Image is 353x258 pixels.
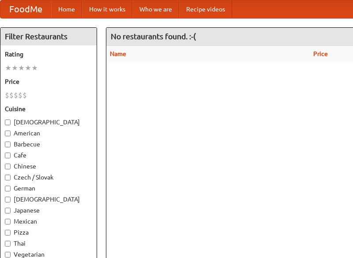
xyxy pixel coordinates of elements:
h5: Rating [5,50,92,59]
label: Japanese [5,206,92,215]
label: Chinese [5,162,92,171]
a: Recipe videos [179,0,232,18]
a: Name [110,50,126,57]
label: Pizza [5,228,92,237]
input: Vegetarian [5,252,11,258]
a: Price [313,50,328,57]
li: ★ [31,63,38,73]
input: Mexican [5,219,11,224]
h4: Filter Restaurants [0,28,97,45]
label: American [5,129,92,138]
label: Thai [5,239,92,248]
li: $ [9,90,14,100]
input: German [5,186,11,191]
input: Czech / Slovak [5,175,11,180]
li: $ [14,90,18,100]
input: Pizza [5,230,11,236]
ng-pluralize: No restaurants found. :-( [111,32,196,41]
input: Chinese [5,164,11,169]
label: Cafe [5,151,92,160]
input: [DEMOGRAPHIC_DATA] [5,120,11,125]
input: [DEMOGRAPHIC_DATA] [5,197,11,202]
li: ★ [5,63,11,73]
label: German [5,184,92,193]
label: [DEMOGRAPHIC_DATA] [5,195,92,204]
li: ★ [25,63,31,73]
input: Cafe [5,153,11,158]
li: $ [23,90,27,100]
label: [DEMOGRAPHIC_DATA] [5,118,92,127]
li: ★ [18,63,25,73]
li: $ [5,90,9,100]
h5: Cuisine [5,105,92,113]
input: Barbecue [5,142,11,147]
input: Japanese [5,208,11,213]
input: American [5,131,11,136]
a: Who we are [132,0,179,18]
label: Mexican [5,217,92,226]
a: Home [51,0,82,18]
a: FoodMe [0,0,51,18]
h5: Price [5,77,92,86]
label: Barbecue [5,140,92,149]
li: ★ [11,63,18,73]
input: Thai [5,241,11,247]
li: $ [18,90,23,100]
a: How it works [82,0,132,18]
label: Czech / Slovak [5,173,92,182]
